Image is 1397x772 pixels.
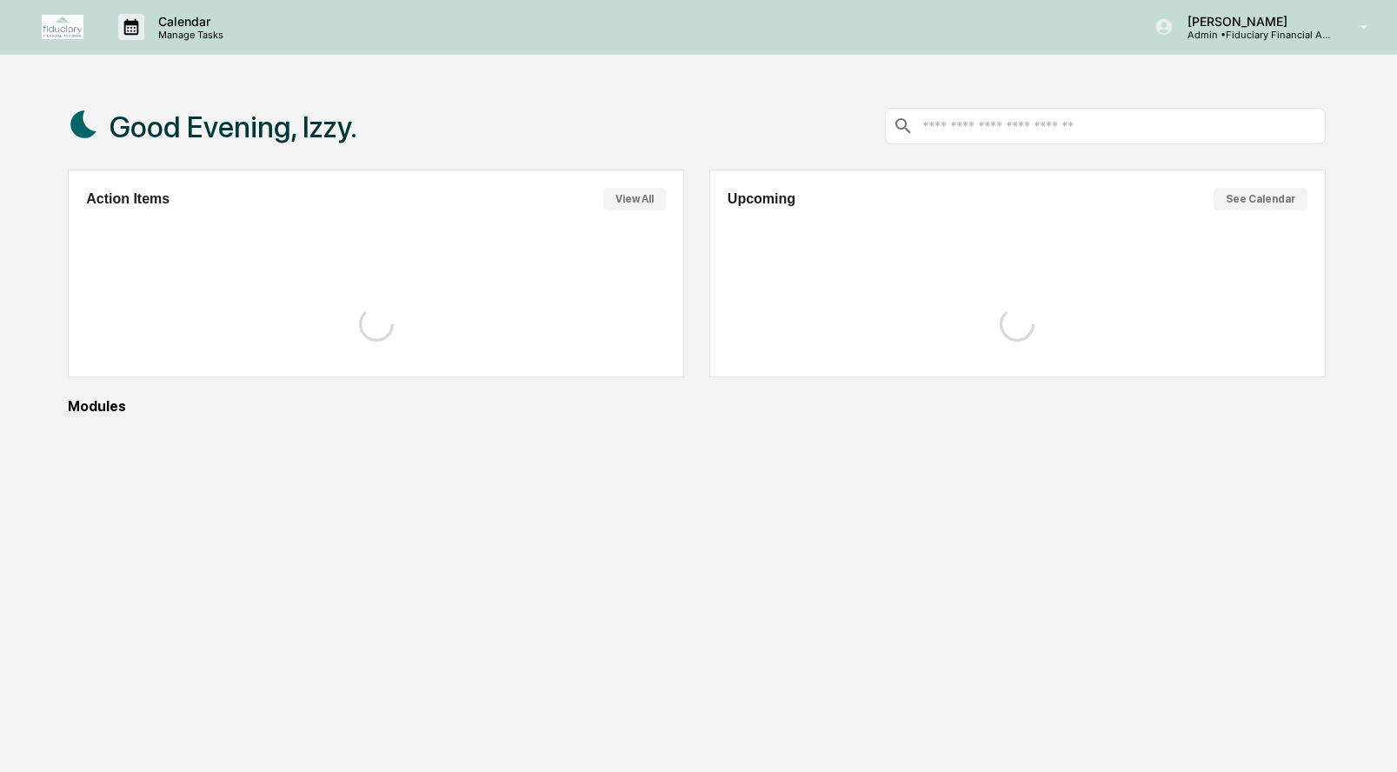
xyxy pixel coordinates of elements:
[86,191,170,207] h2: Action Items
[1214,188,1307,210] button: See Calendar
[110,110,357,144] h1: Good Evening, Izzy.
[144,29,232,41] p: Manage Tasks
[68,398,1325,415] div: Modules
[42,15,83,39] img: logo
[728,191,795,207] h2: Upcoming
[1174,14,1335,29] p: [PERSON_NAME]
[603,188,666,210] button: View All
[144,14,232,29] p: Calendar
[1174,29,1335,41] p: Admin • Fiduciary Financial Advisors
